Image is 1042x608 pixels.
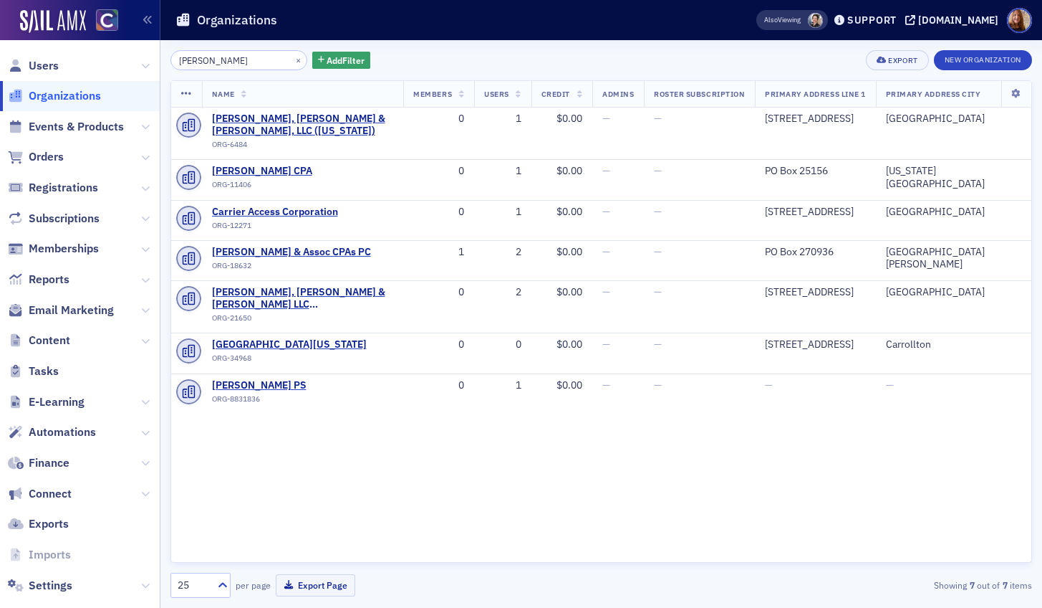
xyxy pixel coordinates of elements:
[413,338,464,351] div: 0
[29,241,99,257] span: Memberships
[886,165,1021,190] div: [US_STATE][GEOGRAPHIC_DATA]
[96,9,118,32] img: SailAMX
[292,53,305,66] button: ×
[212,221,342,235] div: ORG-12271
[765,113,866,125] div: [STREET_ADDRESS]
[29,333,70,348] span: Content
[212,286,394,311] a: [PERSON_NAME], [PERSON_NAME] & [PERSON_NAME] LLC ([GEOGRAPHIC_DATA])
[886,206,1021,219] div: [GEOGRAPHIC_DATA]
[8,303,114,318] a: Email Marketing
[413,206,464,219] div: 0
[8,149,64,165] a: Orders
[29,516,69,532] span: Exports
[29,364,59,379] span: Tasks
[934,52,1032,65] a: New Organization
[236,579,271,592] label: per page
[29,272,69,288] span: Reports
[212,113,394,138] a: [PERSON_NAME], [PERSON_NAME] & [PERSON_NAME], LLC ([US_STATE])
[212,246,371,259] span: Carroll & Assoc CPAs PC
[276,574,355,597] button: Export Page
[654,338,662,351] span: —
[888,57,917,65] div: Export
[29,303,114,318] span: Email Marketing
[8,455,69,471] a: Finance
[29,58,59,74] span: Users
[413,286,464,299] div: 0
[8,578,72,594] a: Settings
[541,89,570,99] span: Credit
[29,149,64,165] span: Orders
[8,119,124,135] a: Events & Products
[212,261,371,275] div: ORG-18632
[765,246,866,259] div: PO Box 270936
[654,285,662,298] span: —
[755,579,1032,592] div: Showing out of items
[8,547,71,563] a: Imports
[413,89,452,99] span: Members
[556,379,582,391] span: $0.00
[212,246,371,259] a: [PERSON_NAME] & Assoc CPAs PC
[866,50,928,70] button: Export
[212,89,235,99] span: Name
[654,245,662,258] span: —
[484,206,521,219] div: 1
[8,364,59,379] a: Tasks
[29,88,101,104] span: Organizations
[886,246,1021,271] div: [GEOGRAPHIC_DATA][PERSON_NAME]
[413,165,464,178] div: 0
[765,286,866,299] div: [STREET_ADDRESS]
[8,424,96,440] a: Automations
[602,338,610,351] span: —
[765,379,773,391] span: —
[29,394,85,410] span: E-Learning
[212,338,367,351] a: [GEOGRAPHIC_DATA][US_STATE]
[654,112,662,125] span: —
[556,205,582,218] span: $0.00
[654,379,662,391] span: —
[212,286,394,311] span: Carr, Riggs & Ingram LLC (Albuquerque)
[886,379,894,391] span: —
[765,89,866,99] span: Primary Address Line 1
[1000,579,1010,592] strong: 7
[484,89,509,99] span: Users
[886,89,981,99] span: Primary Address City
[8,486,72,502] a: Connect
[765,206,866,219] div: [STREET_ADDRESS]
[8,394,85,410] a: E-Learning
[312,52,371,70] button: AddFilter
[178,578,209,593] div: 25
[484,286,521,299] div: 2
[29,119,124,135] span: Events & Products
[413,246,464,259] div: 1
[654,89,745,99] span: Roster Subscription
[327,54,365,67] span: Add Filter
[413,113,464,125] div: 0
[29,180,98,196] span: Registrations
[967,579,977,592] strong: 7
[170,50,307,70] input: Search…
[8,516,69,532] a: Exports
[484,246,521,259] div: 2
[484,165,521,178] div: 1
[484,379,521,392] div: 1
[212,379,342,392] span: Michele R Guidice-Carrozzo PS
[918,14,998,27] div: [DOMAIN_NAME]
[197,11,277,29] h1: Organizations
[654,164,662,177] span: —
[8,180,98,196] a: Registrations
[886,338,1021,351] div: Carrollton
[602,89,634,99] span: Admins
[602,245,610,258] span: —
[808,13,823,28] span: Pamela Galey-Coleman
[20,10,86,33] img: SailAMX
[765,165,866,178] div: PO Box 25156
[212,313,394,328] div: ORG-21650
[764,15,778,24] div: Also
[764,15,801,25] span: Viewing
[765,338,866,351] div: [STREET_ADDRESS]
[886,286,1021,299] div: [GEOGRAPHIC_DATA]
[212,165,342,178] a: [PERSON_NAME] CPA
[905,15,1003,25] button: [DOMAIN_NAME]
[29,578,72,594] span: Settings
